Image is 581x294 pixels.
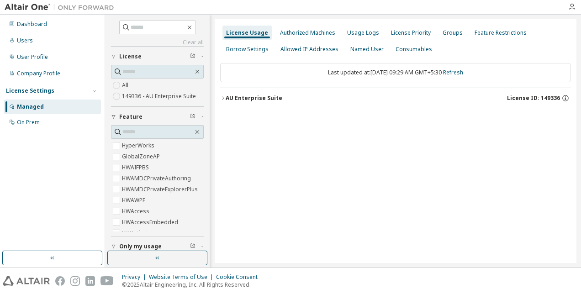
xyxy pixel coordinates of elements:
[226,46,269,53] div: Borrow Settings
[216,273,263,281] div: Cookie Consent
[122,162,151,173] label: HWAIFPBS
[190,243,195,250] span: Clear filter
[475,29,527,37] div: Feature Restrictions
[55,276,65,286] img: facebook.svg
[3,276,50,286] img: altair_logo.svg
[70,276,80,286] img: instagram.svg
[190,113,195,121] span: Clear filter
[122,281,263,289] p: © 2025 Altair Engineering, Inc. All Rights Reserved.
[122,217,180,228] label: HWAccessEmbedded
[119,243,162,250] span: Only my usage
[122,206,151,217] label: HWAccess
[190,53,195,60] span: Clear filter
[507,94,560,102] span: License ID: 149336
[226,29,268,37] div: License Usage
[111,107,204,127] button: Feature
[100,276,114,286] img: youtube.svg
[111,236,204,257] button: Only my usage
[111,47,204,67] button: License
[122,184,200,195] label: HWAMDCPrivateExplorerPlus
[122,91,198,102] label: 149336 - AU Enterprise Suite
[347,29,379,37] div: Usage Logs
[111,39,204,46] a: Clear all
[122,151,162,162] label: GlobalZoneAP
[122,173,193,184] label: HWAMDCPrivateAuthoring
[220,63,571,82] div: Last updated at: [DATE] 09:29 AM GMT+5:30
[17,21,47,28] div: Dashboard
[119,53,142,60] span: License
[119,113,143,121] span: Feature
[122,80,130,91] label: All
[122,140,156,151] label: HyperWorks
[122,195,147,206] label: HWAWPF
[5,3,119,12] img: Altair One
[85,276,95,286] img: linkedin.svg
[220,88,571,108] button: AU Enterprise SuiteLicense ID: 149336
[443,29,463,37] div: Groups
[391,29,431,37] div: License Priority
[280,29,335,37] div: Authorized Machines
[226,94,282,102] div: AU Enterprise Suite
[149,273,216,281] div: Website Terms of Use
[6,87,54,94] div: License Settings
[17,53,48,61] div: User Profile
[122,273,149,281] div: Privacy
[17,37,33,44] div: Users
[350,46,384,53] div: Named User
[443,68,463,76] a: Refresh
[17,70,60,77] div: Company Profile
[122,228,153,239] label: HWActivate
[17,103,44,110] div: Managed
[396,46,432,53] div: Consumables
[17,119,40,126] div: On Prem
[280,46,338,53] div: Allowed IP Addresses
